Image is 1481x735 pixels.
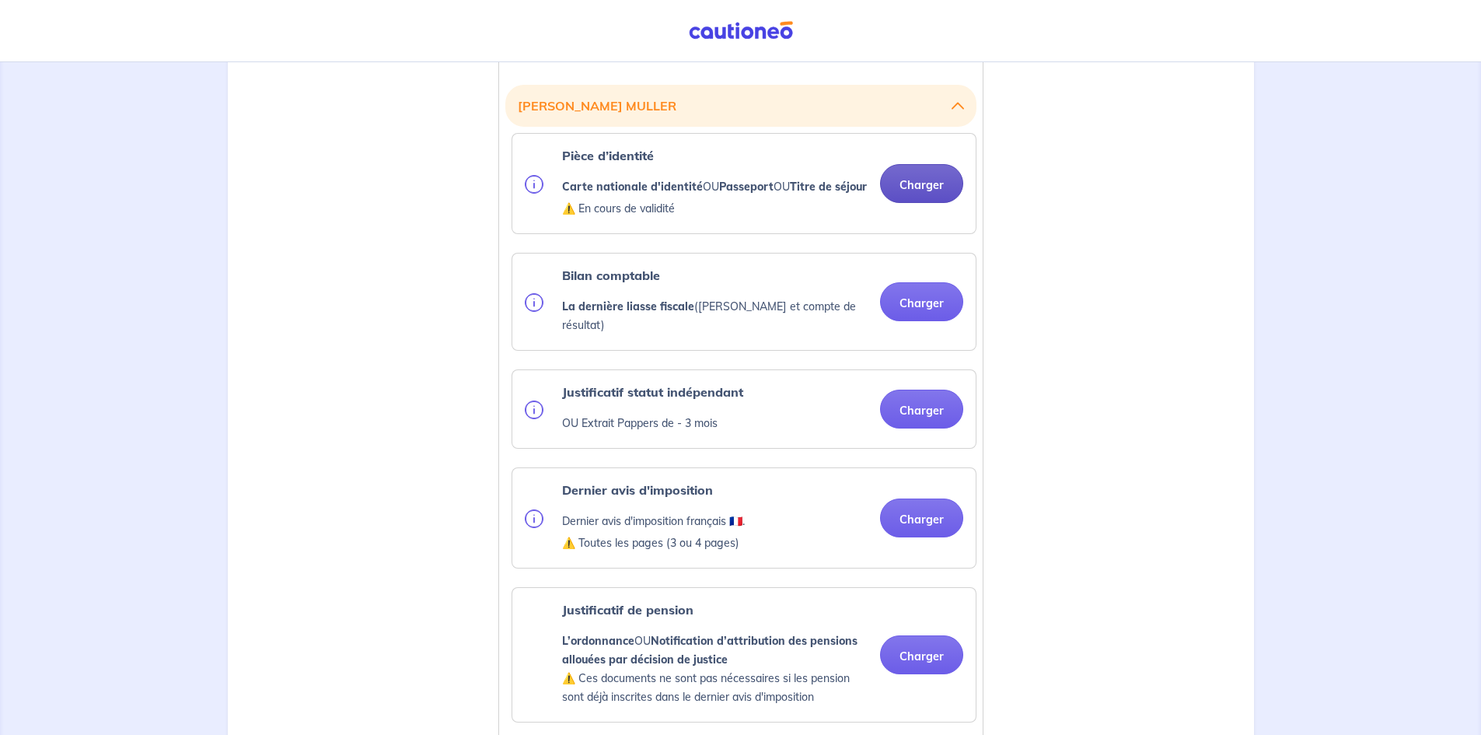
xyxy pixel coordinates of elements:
p: Dernier avis d'imposition français 🇫🇷. [562,512,745,530]
div: categoryName: alimony-proof, userCategory: lessor [512,587,976,723]
strong: Notification d’attribution des pensions allouées par décision de justice [562,634,858,667]
div: categoryName: kbis, userCategory: lessor [512,369,976,449]
strong: Titre de séjour [790,180,867,194]
p: OU ⚠️ Ces documents ne sont pas nécessaires si les pension sont déjà inscrites dans le dernier av... [562,632,868,706]
img: Cautioneo [683,21,799,40]
p: ⚠️ Toutes les pages (3 ou 4 pages) [562,534,745,552]
div: categoryName: tax-assessment, userCategory: lessor [512,467,976,569]
img: info.svg [525,509,543,528]
div: categoryName: national-id, userCategory: lessor [512,133,976,234]
img: info.svg [525,293,543,312]
button: Charger [880,499,963,537]
button: Charger [880,282,963,321]
button: Charger [880,164,963,203]
strong: Dernier avis d'imposition [562,482,713,498]
strong: La dernière liasse fiscale [562,299,694,313]
p: OU OU [562,177,867,196]
img: info.svg [525,401,543,419]
strong: Justificatif statut indépendant [562,384,743,400]
strong: Bilan comptable [562,268,660,283]
div: categoryName: income-proof, userCategory: lessor [512,253,976,351]
strong: Pièce d’identité [562,148,654,163]
p: ⚠️ En cours de validité [562,199,867,218]
strong: Passeport [719,180,774,194]
button: Charger [880,635,963,674]
p: ([PERSON_NAME] et compte de résultat) [562,297,868,334]
strong: Justificatif de pension [562,602,693,618]
img: info.svg [525,175,543,194]
button: Charger [880,390,963,429]
strong: Carte nationale d'identité [562,180,703,194]
button: [PERSON_NAME] MULLER [518,91,964,121]
p: OU Extrait Pappers de - 3 mois [562,414,743,432]
strong: L’ordonnance [562,634,634,648]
